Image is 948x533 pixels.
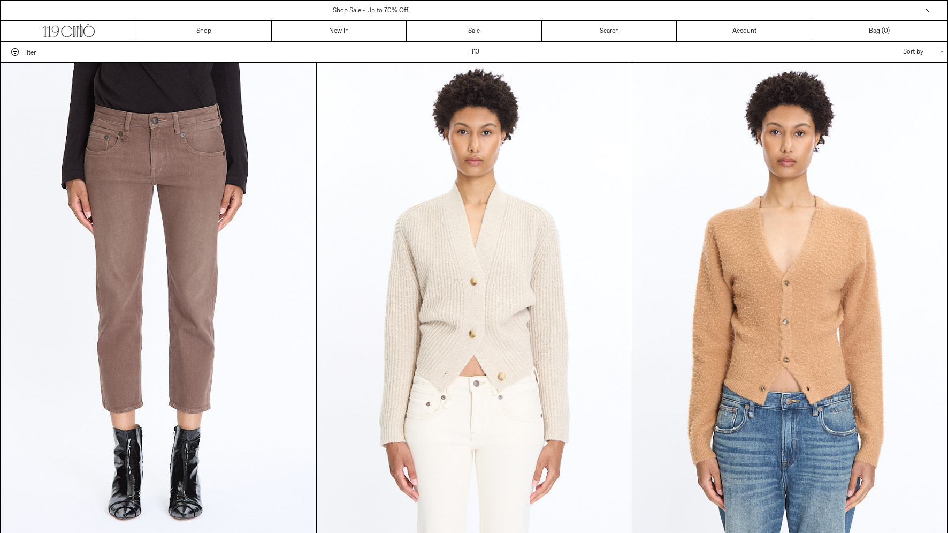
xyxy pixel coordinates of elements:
[840,42,937,62] div: Sort by
[21,48,36,56] span: Filter
[884,26,890,36] span: )
[542,21,677,41] a: Search
[333,6,408,15] a: Shop Sale - Up to 70% Off
[136,21,272,41] a: Shop
[884,27,888,35] span: 0
[812,21,947,41] a: Bag ()
[677,21,812,41] a: Account
[407,21,542,41] a: Sale
[272,21,407,41] a: New In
